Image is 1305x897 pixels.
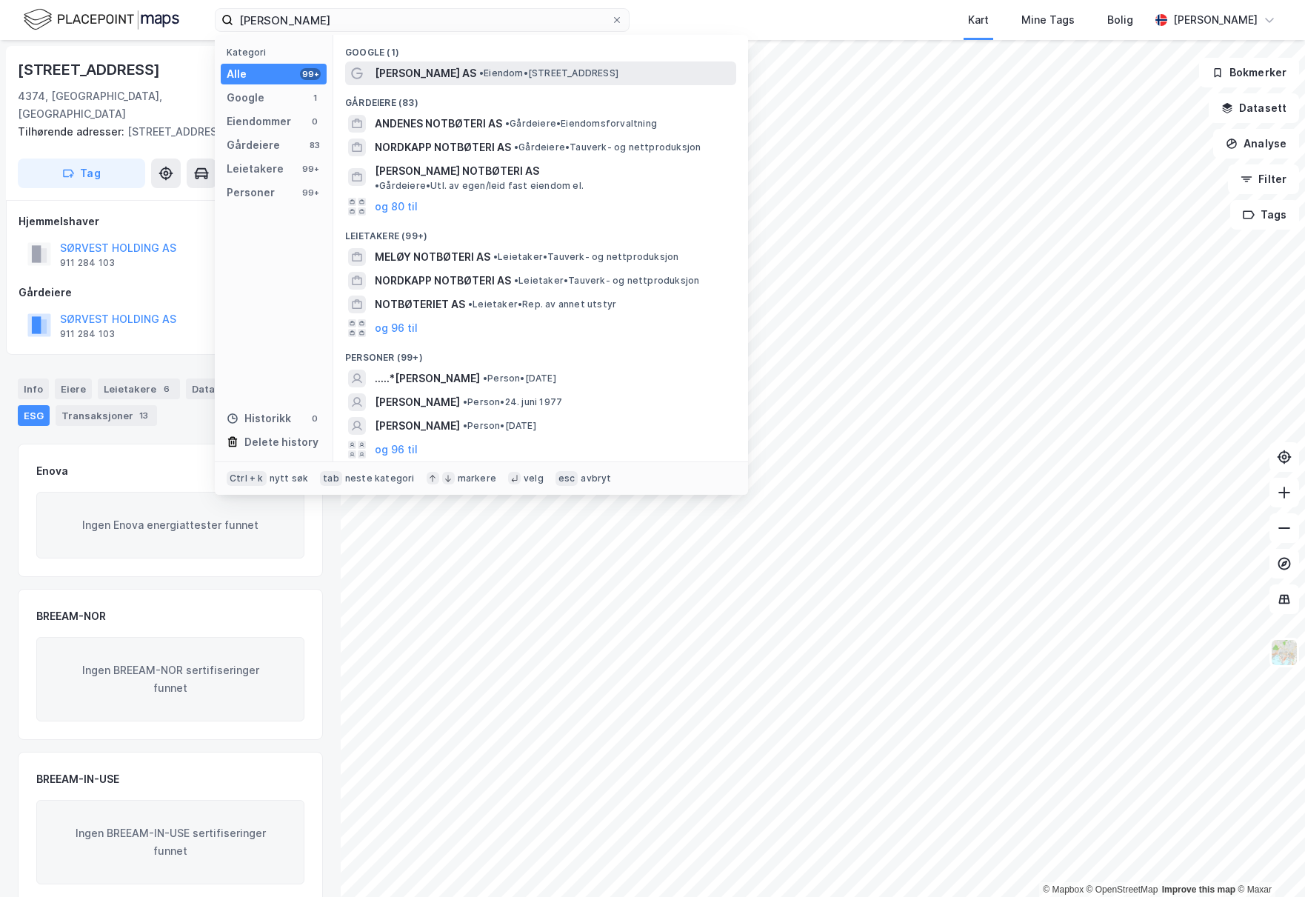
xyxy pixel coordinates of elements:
[375,296,465,313] span: NOTBØTERIET AS
[55,379,92,399] div: Eiere
[18,405,50,426] div: ESG
[233,9,611,31] input: Søk på adresse, matrikkel, gårdeiere, leietakere eller personer
[375,319,418,337] button: og 96 til
[227,89,264,107] div: Google
[1021,11,1075,29] div: Mine Tags
[514,141,701,153] span: Gårdeiere • Tauverk- og nettproduksjon
[227,184,275,201] div: Personer
[227,471,267,486] div: Ctrl + k
[555,471,578,486] div: esc
[24,7,179,33] img: logo.f888ab2527a4732fd821a326f86c7f29.svg
[375,417,460,435] span: [PERSON_NAME]
[479,67,484,79] span: •
[227,47,327,58] div: Kategori
[36,770,119,788] div: BREEAM-IN-USE
[333,219,748,245] div: Leietakere (99+)
[36,607,106,625] div: BREEAM-NOR
[56,405,157,426] div: Transaksjoner
[375,198,418,216] button: og 80 til
[1043,884,1084,895] a: Mapbox
[36,800,304,884] div: Ingen BREEAM-IN-USE sertifiseringer funnet
[493,251,498,262] span: •
[375,64,476,82] span: [PERSON_NAME] AS
[36,492,304,558] div: Ingen Enova energiattester funnet
[18,87,249,123] div: 4374, [GEOGRAPHIC_DATA], [GEOGRAPHIC_DATA]
[309,413,321,424] div: 0
[270,473,309,484] div: nytt søk
[136,408,151,423] div: 13
[458,473,496,484] div: markere
[1173,11,1258,29] div: [PERSON_NAME]
[227,160,284,178] div: Leietakere
[375,272,511,290] span: NORDKAPP NOTBØTERI AS
[60,328,115,340] div: 911 284 103
[345,473,415,484] div: neste kategori
[1107,11,1133,29] div: Bolig
[463,396,562,408] span: Person • 24. juni 1977
[186,379,241,399] div: Datasett
[375,370,480,387] span: .....*[PERSON_NAME]
[483,373,487,384] span: •
[36,462,68,480] div: Enova
[524,473,544,484] div: velg
[514,275,518,286] span: •
[309,139,321,151] div: 83
[1199,58,1299,87] button: Bokmerker
[375,180,379,191] span: •
[227,65,247,83] div: Alle
[18,159,145,188] button: Tag
[463,396,467,407] span: •
[98,379,180,399] div: Leietakere
[19,284,322,301] div: Gårdeiere
[1231,826,1305,897] iframe: Chat Widget
[227,113,291,130] div: Eiendommer
[463,420,536,432] span: Person • [DATE]
[244,433,318,451] div: Delete history
[309,92,321,104] div: 1
[1270,638,1298,667] img: Z
[18,125,127,138] span: Tilhørende adresser:
[1213,129,1299,159] button: Analyse
[227,410,291,427] div: Historikk
[479,67,618,79] span: Eiendom • [STREET_ADDRESS]
[514,275,699,287] span: Leietaker • Tauverk- og nettproduksjon
[60,257,115,269] div: 911 284 103
[375,393,460,411] span: [PERSON_NAME]
[1231,826,1305,897] div: Kontrollprogram for chat
[375,115,502,133] span: ANDENES NOTBØTERI AS
[159,381,174,396] div: 6
[968,11,989,29] div: Kart
[493,251,678,263] span: Leietaker • Tauverk- og nettproduksjon
[505,118,510,129] span: •
[300,187,321,199] div: 99+
[1209,93,1299,123] button: Datasett
[375,180,584,192] span: Gårdeiere • Utl. av egen/leid fast eiendom el.
[18,379,49,399] div: Info
[375,248,490,266] span: MELØY NOTBØTERI AS
[19,213,322,230] div: Hjemmelshaver
[468,299,616,310] span: Leietaker • Rep. av annet utstyr
[333,340,748,367] div: Personer (99+)
[333,85,748,112] div: Gårdeiere (83)
[483,373,556,384] span: Person • [DATE]
[1087,884,1158,895] a: OpenStreetMap
[581,473,611,484] div: avbryt
[1162,884,1235,895] a: Improve this map
[468,299,473,310] span: •
[227,136,280,154] div: Gårdeiere
[18,58,163,81] div: [STREET_ADDRESS]
[18,123,311,141] div: [STREET_ADDRESS]
[1228,164,1299,194] button: Filter
[463,420,467,431] span: •
[514,141,518,153] span: •
[309,116,321,127] div: 0
[320,471,342,486] div: tab
[300,68,321,80] div: 99+
[375,441,418,458] button: og 96 til
[1230,200,1299,230] button: Tags
[505,118,657,130] span: Gårdeiere • Eiendomsforvaltning
[333,35,748,61] div: Google (1)
[375,162,539,180] span: [PERSON_NAME] NOTBØTERI AS
[36,637,304,721] div: Ingen BREEAM-NOR sertifiseringer funnet
[300,163,321,175] div: 99+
